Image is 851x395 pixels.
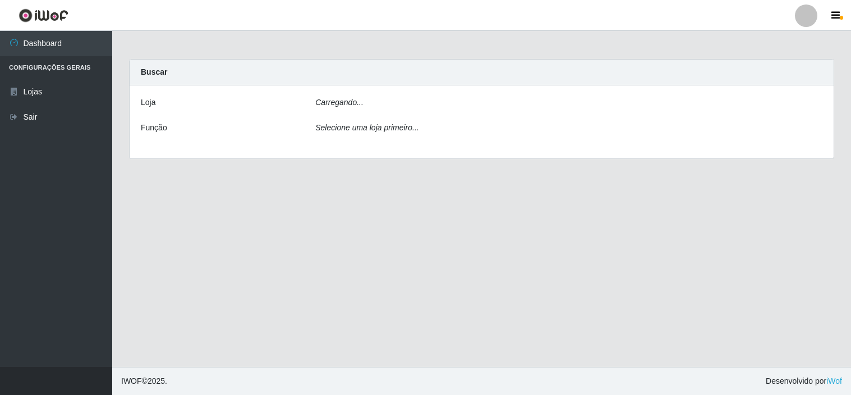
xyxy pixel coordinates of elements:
[19,8,68,22] img: CoreUI Logo
[141,67,167,76] strong: Buscar
[766,375,842,387] span: Desenvolvido por
[141,122,167,134] label: Função
[121,375,167,387] span: © 2025 .
[121,376,142,385] span: IWOF
[141,97,155,108] label: Loja
[315,123,418,132] i: Selecione uma loja primeiro...
[315,98,364,107] i: Carregando...
[826,376,842,385] a: iWof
